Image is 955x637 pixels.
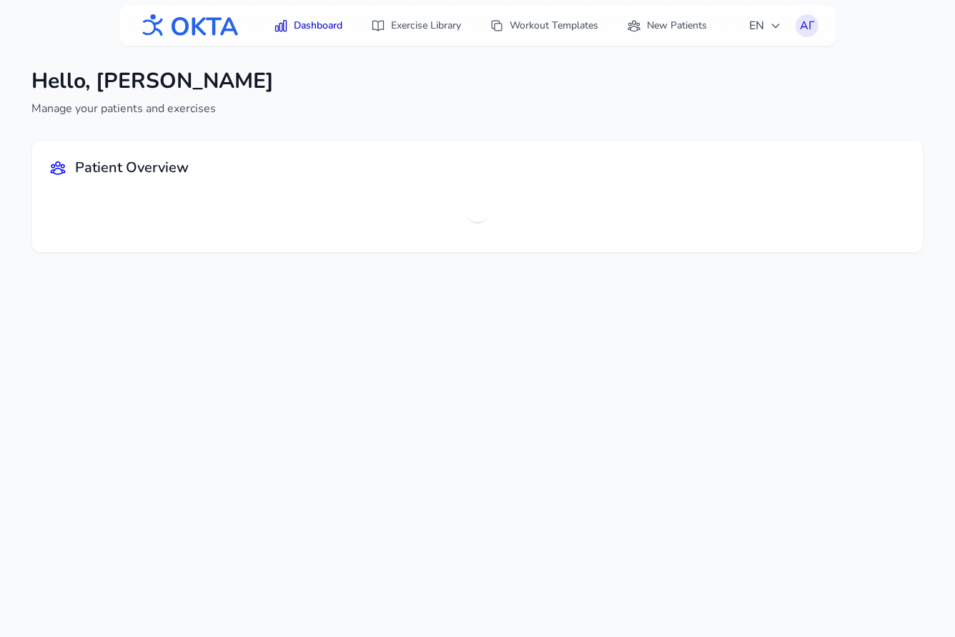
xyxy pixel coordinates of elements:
[796,14,818,37] button: АГ
[741,11,790,40] button: EN
[75,158,189,178] h2: Patient Overview
[137,7,239,44] img: OKTA logo
[31,69,274,94] h1: Hello, [PERSON_NAME]
[265,13,351,39] a: Dashboard
[749,17,781,34] span: EN
[31,100,274,117] p: Manage your patients and exercises
[481,13,607,39] a: Workout Templates
[362,13,470,39] a: Exercise Library
[618,13,716,39] a: New Patients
